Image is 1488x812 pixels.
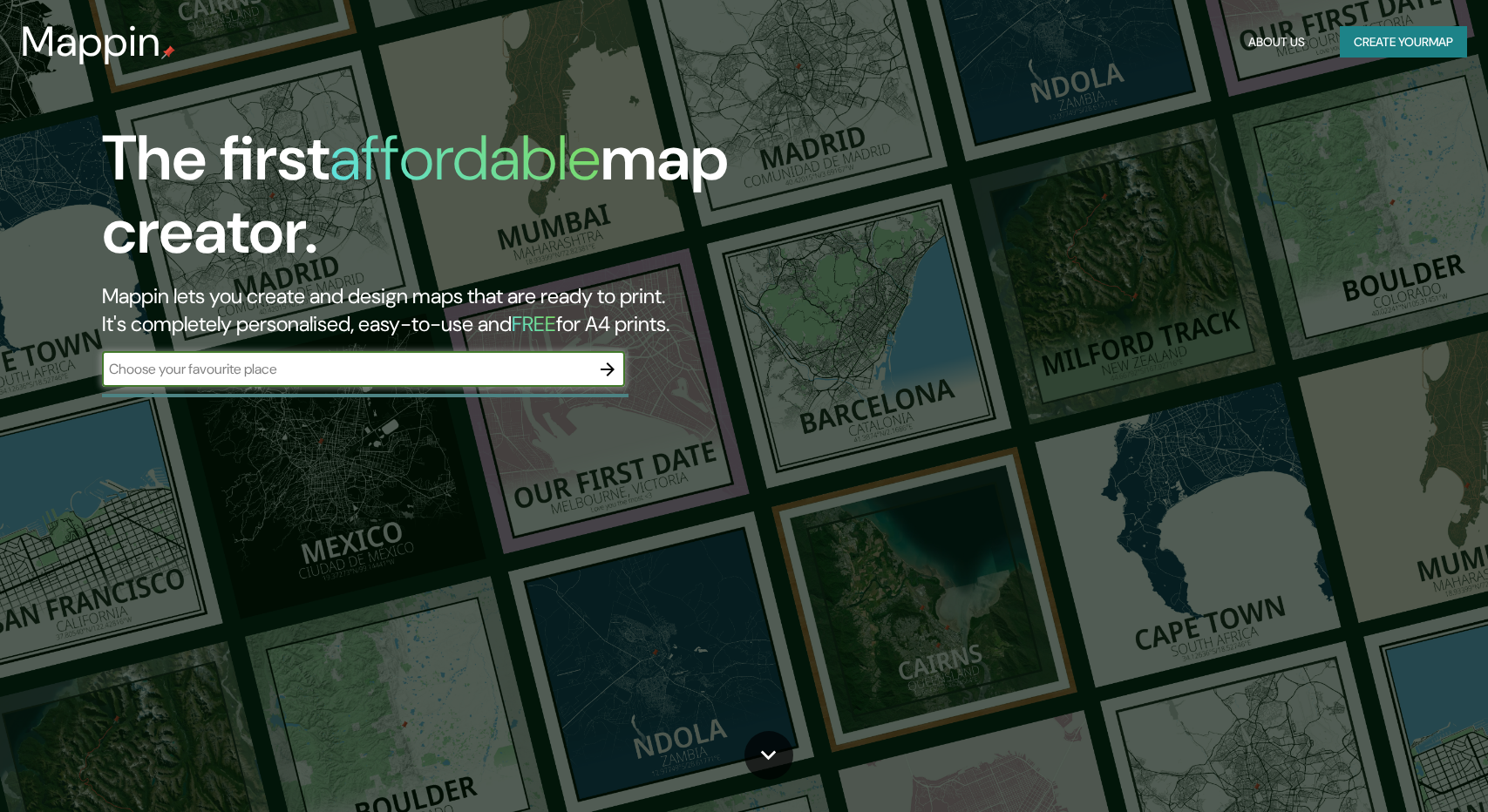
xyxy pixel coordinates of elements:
[512,310,556,337] h5: FREE
[1241,26,1312,58] button: About Us
[161,45,175,59] img: mappin-pin
[21,17,161,66] h3: Mappin
[102,282,846,338] h2: Mappin lets you create and design maps that are ready to print. It's completely personalised, eas...
[102,359,590,379] input: Choose your favourite place
[1340,26,1467,58] button: Create yourmap
[330,118,601,199] h1: affordable
[102,122,846,282] h1: The first map creator.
